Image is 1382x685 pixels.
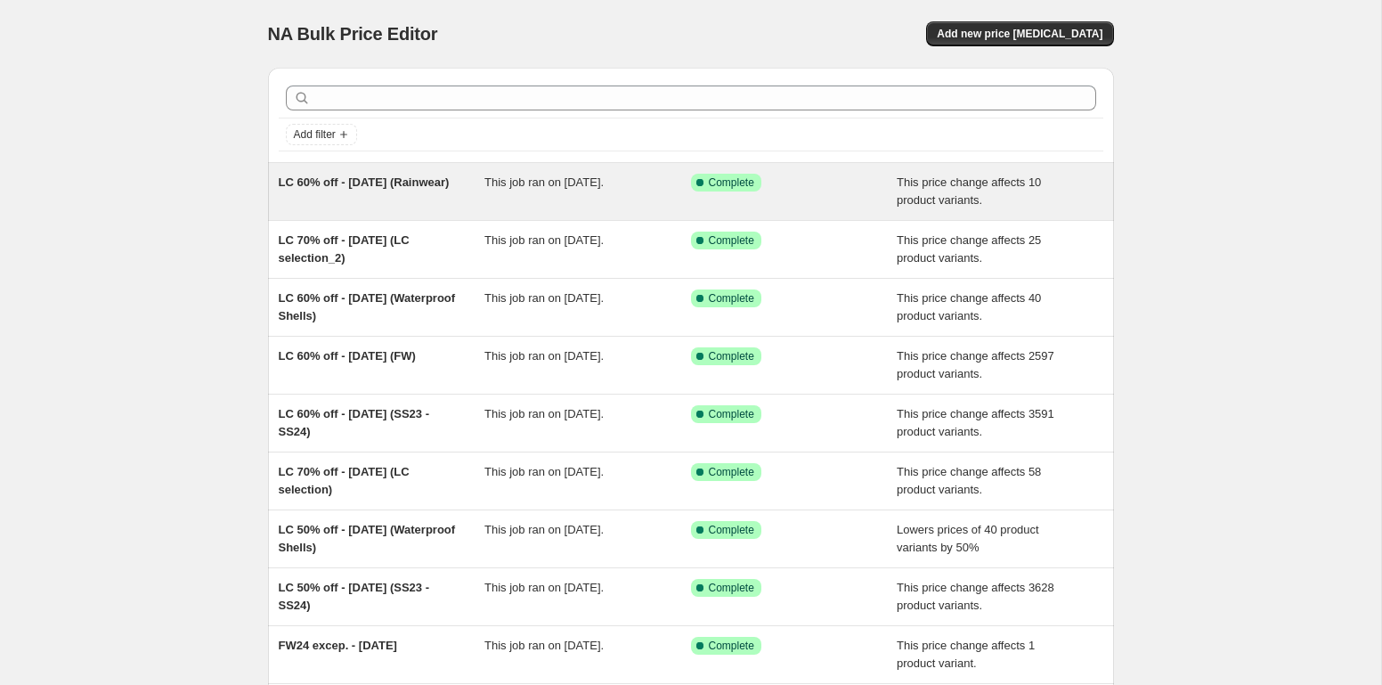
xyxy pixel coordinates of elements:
[709,639,754,653] span: Complete
[897,639,1035,670] span: This price change affects 1 product variant.
[709,407,754,421] span: Complete
[709,581,754,595] span: Complete
[484,349,604,363] span: This job ran on [DATE].
[897,465,1041,496] span: This price change affects 58 product variants.
[897,291,1041,322] span: This price change affects 40 product variants.
[294,127,336,142] span: Add filter
[484,523,604,536] span: This job ran on [DATE].
[709,175,754,190] span: Complete
[897,349,1054,380] span: This price change affects 2597 product variants.
[484,581,604,594] span: This job ran on [DATE].
[484,639,604,652] span: This job ran on [DATE].
[937,27,1102,41] span: Add new price [MEDICAL_DATA]
[709,465,754,479] span: Complete
[279,523,456,554] span: LC 50% off - [DATE] (Waterproof Shells)
[484,175,604,189] span: This job ran on [DATE].
[709,291,754,306] span: Complete
[709,233,754,248] span: Complete
[268,24,438,44] span: NA Bulk Price Editor
[897,233,1041,265] span: This price change affects 25 product variants.
[279,581,430,612] span: LC 50% off - [DATE] (SS23 - SS24)
[484,233,604,247] span: This job ran on [DATE].
[279,349,416,363] span: LC 60% off - [DATE] (FW)
[926,21,1113,46] button: Add new price [MEDICAL_DATA]
[279,233,410,265] span: LC 70% off - [DATE] (LC selection_2)
[897,581,1054,612] span: This price change affects 3628 product variants.
[484,465,604,478] span: This job ran on [DATE].
[279,407,430,438] span: LC 60% off - [DATE] (SS23 - SS24)
[484,407,604,420] span: This job ran on [DATE].
[279,639,397,652] span: FW24 excep. - [DATE]
[279,175,450,189] span: LC 60% off - [DATE] (Rainwear)
[286,124,357,145] button: Add filter
[709,523,754,537] span: Complete
[897,407,1054,438] span: This price change affects 3591 product variants.
[897,523,1039,554] span: Lowers prices of 40 product variants by 50%
[279,465,410,496] span: LC 70% off - [DATE] (LC selection)
[279,291,456,322] span: LC 60% off - [DATE] (Waterproof Shells)
[709,349,754,363] span: Complete
[484,291,604,305] span: This job ran on [DATE].
[897,175,1041,207] span: This price change affects 10 product variants.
